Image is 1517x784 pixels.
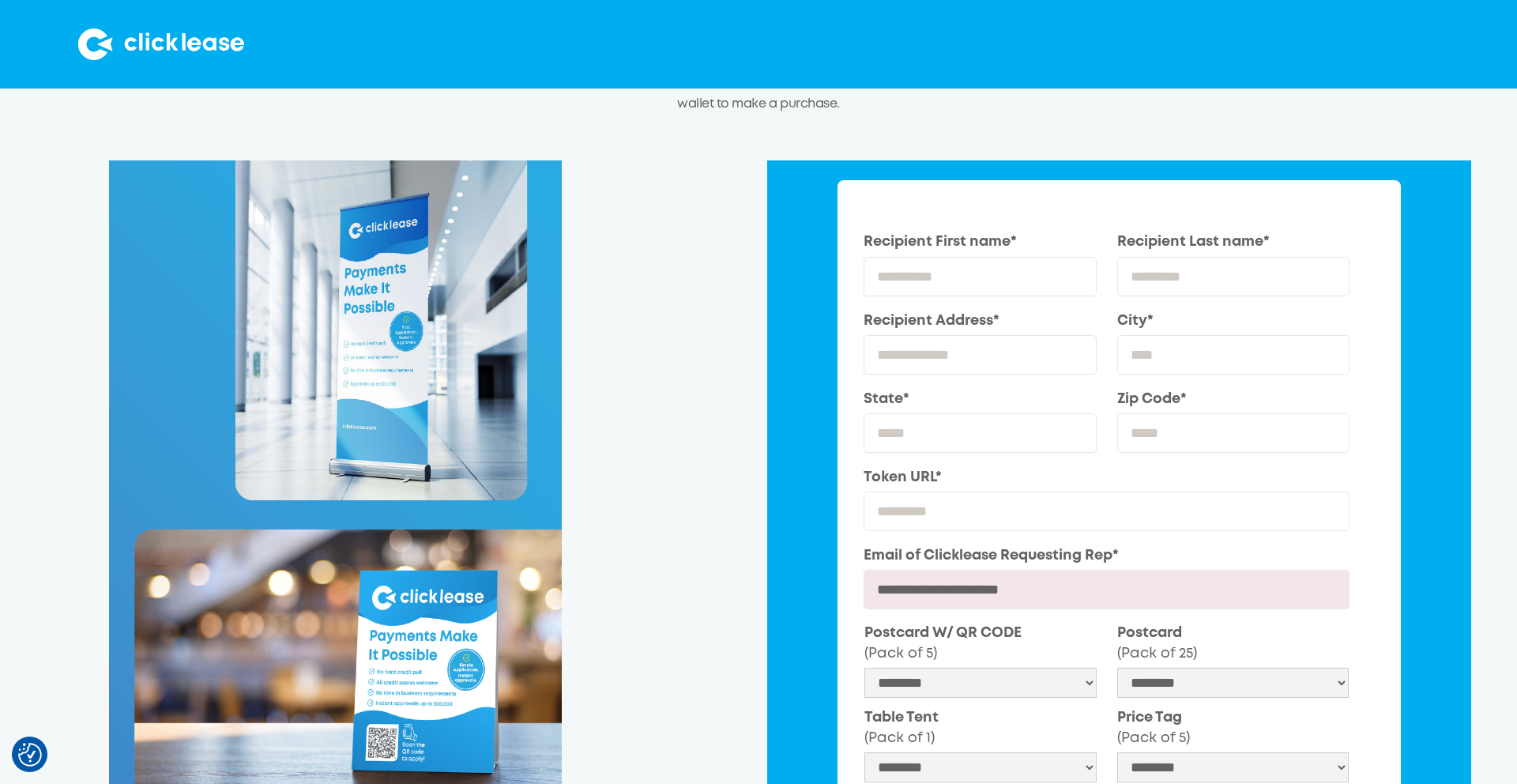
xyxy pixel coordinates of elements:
label: Zip Code* [1117,389,1350,409]
label: Price Tag [1117,707,1349,748]
span: (Pack of 5) [1117,732,1190,744]
span: (Pack of 5) [864,647,937,660]
img: Clicklease logo [78,28,244,60]
span: (Pack of 1) [864,732,935,744]
label: Postcard [1117,623,1349,664]
label: Recipient First name* [864,232,1097,252]
label: State* [864,389,1097,409]
span: (Pack of 25) [1117,647,1197,660]
img: Revisit consent button [18,743,42,767]
label: City* [1117,311,1350,331]
label: Email of Clicklease Requesting Rep* [864,545,1349,566]
label: Recipient Last name* [1117,232,1350,252]
label: Table Tent [864,707,1097,748]
button: Consent Preferences [18,743,42,767]
label: Postcard W/ QR CODE [864,623,1097,664]
label: Recipient Address* [864,311,1097,331]
label: Token URL* [864,467,1349,488]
